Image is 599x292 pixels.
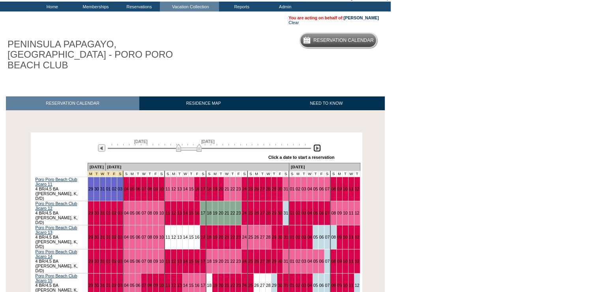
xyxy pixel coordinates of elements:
[241,171,247,177] td: S
[277,211,282,215] a: 30
[88,259,93,264] a: 29
[195,259,199,264] a: 16
[219,211,223,215] a: 20
[290,187,294,191] a: 01
[283,171,289,177] td: S
[124,211,129,215] a: 04
[296,259,300,264] a: 02
[106,211,111,215] a: 01
[189,283,194,288] a: 15
[266,259,271,264] a: 28
[159,187,164,191] a: 10
[130,259,135,264] a: 05
[177,259,182,264] a: 13
[112,235,116,239] a: 02
[277,235,282,239] a: 30
[230,259,235,264] a: 22
[331,235,336,239] a: 08
[212,171,218,177] td: M
[124,259,129,264] a: 04
[225,211,229,215] a: 21
[106,283,111,288] a: 01
[236,187,241,191] a: 23
[301,235,306,239] a: 03
[272,235,277,239] a: 29
[100,283,105,288] a: 31
[254,211,259,215] a: 26
[295,171,301,177] td: M
[136,211,140,215] a: 06
[106,235,111,239] a: 01
[242,283,247,288] a: 24
[331,283,336,288] a: 08
[142,211,146,215] a: 07
[94,211,99,215] a: 30
[325,187,329,191] a: 07
[189,259,194,264] a: 15
[94,283,99,288] a: 30
[313,259,318,264] a: 05
[242,259,247,264] a: 24
[313,144,321,152] img: Next
[165,283,170,288] a: 11
[111,171,117,177] td: New Year's
[260,235,265,239] a: 27
[259,171,265,177] td: T
[230,187,235,191] a: 22
[88,211,93,215] a: 29
[319,259,324,264] a: 06
[236,259,241,264] a: 23
[207,235,212,239] a: 18
[135,171,141,177] td: T
[225,259,229,264] a: 21
[319,211,324,215] a: 06
[117,171,123,177] td: New Year's
[183,235,188,239] a: 14
[355,283,359,288] a: 12
[105,163,289,171] td: [DATE]
[159,171,165,177] td: S
[290,259,294,264] a: 01
[177,211,182,215] a: 13
[124,187,129,191] a: 04
[112,259,116,264] a: 02
[153,211,158,215] a: 09
[142,283,146,288] a: 07
[272,259,277,264] a: 29
[254,171,260,177] td: M
[118,235,122,239] a: 03
[88,171,94,177] td: New Year's
[230,211,235,215] a: 22
[124,283,129,288] a: 04
[283,259,288,264] a: 31
[159,259,164,264] a: 10
[230,171,236,177] td: T
[73,2,116,11] td: Memberships
[141,171,147,177] td: W
[100,187,105,191] a: 31
[153,259,158,264] a: 09
[355,187,359,191] a: 12
[189,211,194,215] a: 15
[337,259,342,264] a: 09
[207,283,212,288] a: 18
[301,283,306,288] a: 03
[36,273,77,283] a: Poro Poro Beach Club Jicaro 15
[219,187,223,191] a: 20
[307,283,312,288] a: 04
[148,283,152,288] a: 08
[118,211,122,215] a: 03
[207,259,212,264] a: 18
[213,259,217,264] a: 19
[136,259,140,264] a: 06
[319,187,324,191] a: 06
[319,235,324,239] a: 06
[165,187,170,191] a: 11
[118,259,122,264] a: 03
[112,187,116,191] a: 02
[183,283,188,288] a: 14
[139,96,268,110] a: RESIDENCE MAP
[248,187,253,191] a: 25
[268,96,385,110] a: NEED TO KNOW
[343,211,348,215] a: 10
